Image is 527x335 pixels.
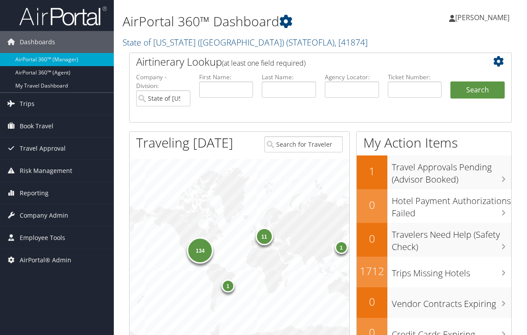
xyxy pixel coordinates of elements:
h2: 1 [357,164,387,179]
a: 0Travelers Need Help (Safety Check) [357,223,511,257]
span: ( STATEOFLA ) [286,36,334,48]
label: Company - Division: [136,73,190,91]
span: (at least one field required) [222,58,306,68]
a: 1Travel Approvals Pending (Advisor Booked) [357,155,511,189]
span: , [ 41874 ] [334,36,368,48]
h2: 1712 [357,264,387,279]
label: Ticket Number: [388,73,442,81]
h1: My Action Items [357,134,511,152]
a: 0Hotel Payment Authorizations Failed [357,189,511,223]
span: [PERSON_NAME] [455,13,509,22]
div: 134 [187,237,213,264]
a: 1712Trips Missing Hotels [357,257,511,287]
h3: Travelers Need Help (Safety Check) [392,224,511,253]
h2: 0 [357,197,387,212]
span: Travel Approval [20,138,66,159]
a: State of [US_STATE] ([GEOGRAPHIC_DATA]) [123,36,368,48]
h1: AirPortal 360™ Dashboard [123,12,386,31]
div: 1 [334,241,348,254]
span: Risk Management [20,160,72,182]
span: Reporting [20,182,49,204]
h3: Trips Missing Hotels [392,263,511,279]
span: Company Admin [20,205,68,226]
h3: Travel Approvals Pending (Advisor Booked) [392,157,511,186]
span: Trips [20,93,35,115]
img: airportal-logo.png [19,6,107,26]
a: [PERSON_NAME] [449,4,518,31]
a: 0Vendor Contracts Expiring [357,287,511,318]
label: Last Name: [262,73,316,81]
label: First Name: [199,73,253,81]
span: AirPortal® Admin [20,249,71,271]
div: 11 [255,228,273,245]
h1: Traveling [DATE] [136,134,233,152]
h2: Airtinerary Lookup [136,54,473,69]
h2: 0 [357,231,387,246]
label: Agency Locator: [325,73,379,81]
span: Dashboards [20,31,55,53]
h3: Hotel Payment Authorizations Failed [392,190,511,219]
input: Search for Traveler [264,136,343,152]
span: Employee Tools [20,227,65,249]
div: 1 [221,279,234,292]
h2: 0 [357,294,387,309]
button: Search [450,81,505,99]
h3: Vendor Contracts Expiring [392,293,511,310]
span: Book Travel [20,115,53,137]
